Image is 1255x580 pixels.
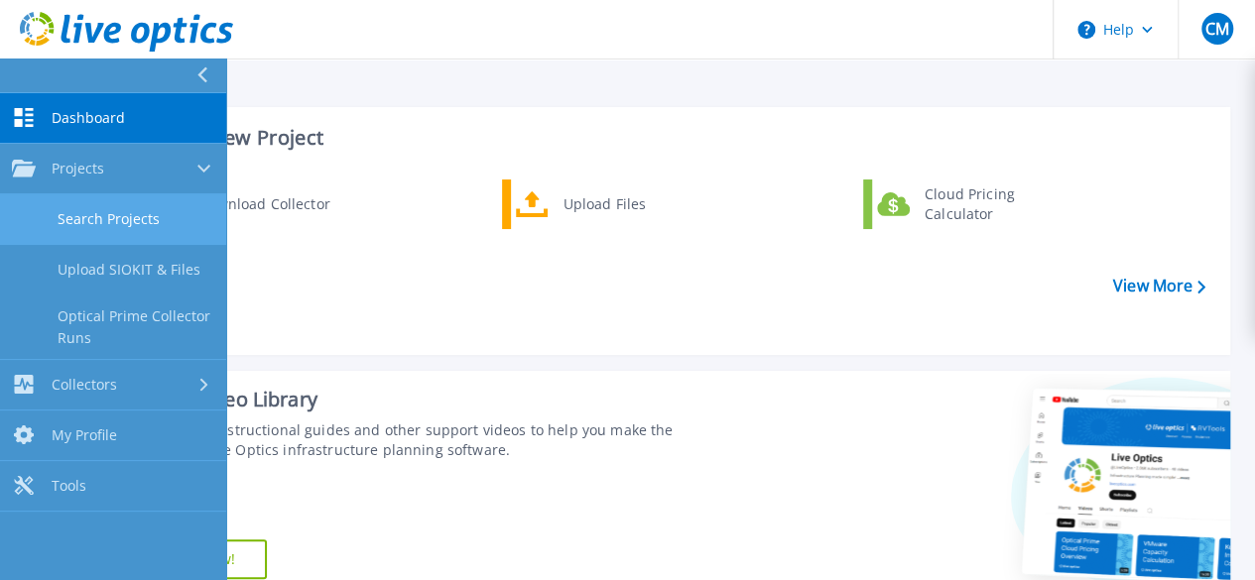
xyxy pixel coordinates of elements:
[863,179,1067,229] a: Cloud Pricing Calculator
[141,127,1204,149] h3: Start a New Project
[915,184,1062,224] div: Cloud Pricing Calculator
[52,426,117,444] span: My Profile
[52,477,86,495] span: Tools
[140,179,343,229] a: Download Collector
[116,387,705,412] div: Support Video Library
[554,184,700,224] div: Upload Files
[502,179,705,229] a: Upload Files
[52,376,117,394] span: Collectors
[116,420,705,460] div: Find tutorials, instructional guides and other support videos to help you make the most of your L...
[188,184,338,224] div: Download Collector
[1113,277,1205,295] a: View More
[52,160,104,177] span: Projects
[1204,21,1228,37] span: CM
[52,109,125,127] span: Dashboard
